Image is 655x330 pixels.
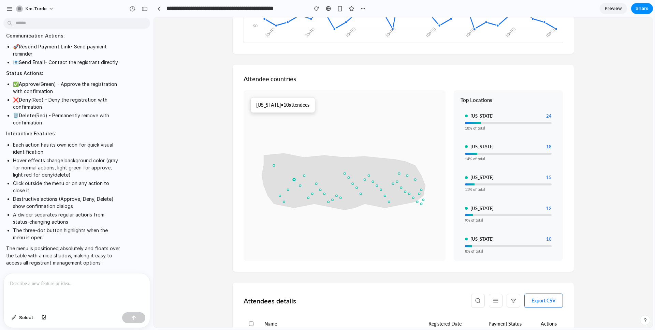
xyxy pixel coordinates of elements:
h3: Attendee countries [90,58,409,65]
div: [DATE] [311,9,322,20]
strong: Communication Actions: [6,33,65,39]
span: [US_STATE] [317,157,340,163]
div: [DATE] [150,9,162,20]
li: The three-dot button highlights when the menu is open [13,227,120,241]
button: km-trade [13,3,57,14]
strong: Delete [19,112,35,118]
th: Registered Date [269,299,329,315]
strong: Deny [19,97,31,103]
span: 18 [392,126,398,133]
span: [US_STATE] [317,95,340,102]
h3: Attendees details [90,280,142,287]
span: [US_STATE] [317,126,340,133]
div: 8 % of total [311,231,398,237]
div: [DATE] [271,9,282,20]
li: 📧 - Contact the registrant directly [13,59,120,66]
li: Click outside the menu or on any action to close it [13,180,120,194]
li: ❌ (Red) - Deny the registration with confirmation [13,96,120,110]
strong: Status Actions: [6,70,43,76]
div: 11 % of total [311,169,398,175]
li: 🗑️ (Red) - Permanently remove with confirmation [13,112,120,126]
strong: Resend Payment Link [19,44,71,49]
span: 15 [392,157,398,163]
button: Share [631,3,653,14]
li: 🚀 - Send payment reminder [13,43,120,57]
div: 14 % of total [311,139,398,144]
span: Share [636,5,649,12]
div: [DATE] [191,9,202,20]
span: 10 [392,219,398,225]
th: Actions [381,299,409,315]
span: Select [19,314,33,321]
strong: Approve [19,81,39,87]
span: 24 [392,95,398,102]
strong: Interactive Features: [6,131,56,136]
button: Select [8,312,37,323]
strong: Send Email [19,59,45,65]
th: Payment Status [329,299,381,315]
div: [DATE] [231,9,242,20]
div: $0 [99,5,104,11]
th: Name [105,299,269,315]
div: 9 % of total [311,200,398,206]
li: ✅ (Green) - Approve the registration with confirmation [13,80,120,95]
span: [US_STATE] [317,219,340,225]
li: Each action has its own icon for quick visual identification [13,141,120,155]
p: The menu is positioned absolutely and floats over the table with a nice shadow, making it easy to... [6,245,120,266]
div: [DATE] [351,9,362,20]
li: Destructive actions (Approve, Deny, Delete) show confirmation dialogs [13,195,120,210]
span: km-trade [26,5,47,12]
button: Export CSV [370,276,409,290]
span: Preview [605,5,622,12]
li: A divider separates regular actions from status-changing actions [13,211,120,225]
div: 18 % of total [311,108,398,114]
div: [US_STATE] • 10 attendees [97,80,161,95]
li: Hover effects change background color (gray for normal actions, light green for approve, light re... [13,157,120,178]
span: 12 [392,188,398,194]
div: [DATE] [391,9,403,20]
a: Preview [600,3,627,14]
h4: Top Locations [307,80,402,86]
span: [US_STATE] [317,188,340,194]
div: [DATE] [111,9,122,20]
